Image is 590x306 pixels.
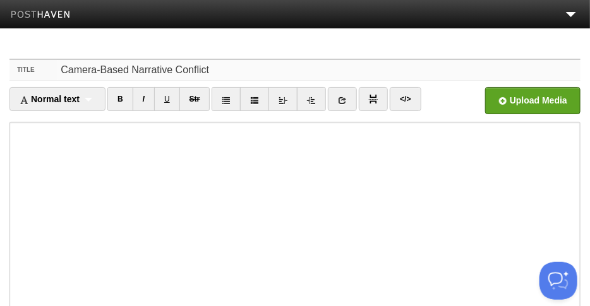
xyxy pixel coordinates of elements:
img: Posthaven-bar [11,11,71,20]
a: I [133,87,155,111]
a: </> [390,87,421,111]
span: Normal text [20,94,80,104]
a: Str [179,87,210,111]
iframe: Help Scout Beacon - Open [539,262,577,300]
a: B [107,87,133,111]
a: U [154,87,180,111]
del: Str [190,95,200,103]
label: Title [9,60,57,80]
img: pagebreak-icon.png [369,95,378,103]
